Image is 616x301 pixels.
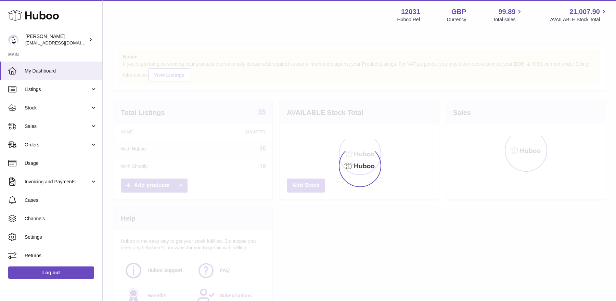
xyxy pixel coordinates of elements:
div: Huboo Ref [397,16,420,23]
span: Usage [25,160,97,167]
div: [PERSON_NAME] [25,33,87,46]
span: Orders [25,142,90,148]
span: Invoicing and Payments [25,179,90,185]
strong: GBP [451,7,466,16]
span: Cases [25,197,97,204]
span: Returns [25,252,97,259]
div: Currency [447,16,466,23]
a: 99.89 Total sales [493,7,523,23]
strong: 12031 [401,7,420,16]
a: 21,007.90 AVAILABLE Stock Total [550,7,608,23]
img: admin@makewellforyou.com [8,35,18,45]
span: My Dashboard [25,68,97,74]
span: Sales [25,123,90,130]
span: Stock [25,105,90,111]
a: Log out [8,266,94,279]
span: 99.89 [498,7,515,16]
span: [EMAIL_ADDRESS][DOMAIN_NAME] [25,40,101,45]
span: 21,007.90 [569,7,600,16]
span: AVAILABLE Stock Total [550,16,608,23]
span: Listings [25,86,90,93]
span: Channels [25,215,97,222]
span: Settings [25,234,97,240]
span: Total sales [493,16,523,23]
